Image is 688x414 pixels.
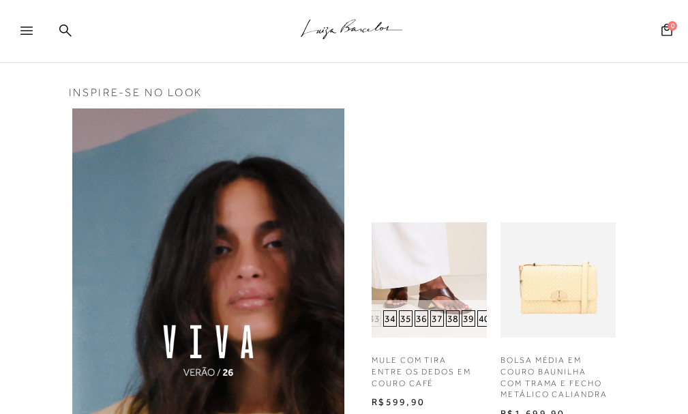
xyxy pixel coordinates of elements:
button: 36 [415,310,428,327]
button: 0 [657,23,676,41]
button: 35 [399,310,413,327]
span: 0 [668,21,677,31]
a: BOLSA MÉDIA EM COURO BAUNILHA COM TRAMA E FECHO METÁLICO CALIANDRA [500,351,616,407]
a: MULE COM TIRA ENTRE OS DEDOS EM COURO CAFÉ [372,351,487,396]
p: MULE COM TIRA ENTRE OS DEDOS EM COURO CAFÉ [372,355,480,389]
button: 38 [446,310,460,327]
h3: INSPIRE-SE NO LOOK [69,87,619,98]
span: R$599,90 [372,396,425,407]
img: BOLSA MÉDIA EM COURO BAUNILHA COM TRAMA E FECHO METÁLICO CALIANDRA [500,222,616,338]
button: 39 [462,310,475,327]
p: BOLSA MÉDIA EM COURO BAUNILHA COM TRAMA E FECHO METÁLICO CALIANDRA [500,355,609,400]
img: MULE COM TIRA ENTRE OS DEDOS EM COURO CAFÉ [372,222,487,338]
button: 40 [477,310,491,327]
button: 33 [368,310,381,327]
button: 37 [430,310,444,327]
button: 34 [383,310,397,327]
